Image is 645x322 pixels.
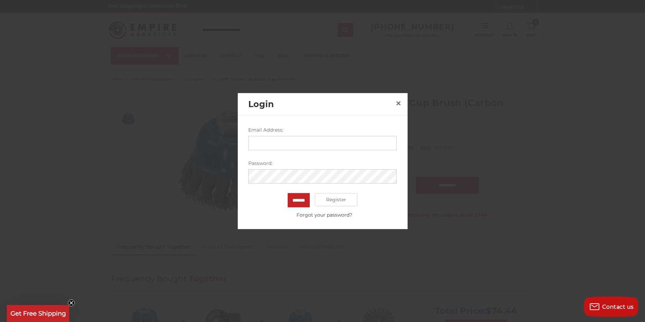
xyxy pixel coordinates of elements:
[248,126,397,133] label: Email Address:
[602,304,634,310] span: Contact us
[248,159,397,167] label: Password:
[248,98,393,111] h2: Login
[393,98,404,109] a: Close
[11,310,66,317] span: Get Free Shipping
[68,300,75,306] button: Close teaser
[7,305,69,322] div: Get Free ShippingClose teaser
[315,193,357,206] a: Register
[395,97,401,110] span: ×
[584,296,638,317] button: Contact us
[252,211,397,218] a: Forgot your password?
